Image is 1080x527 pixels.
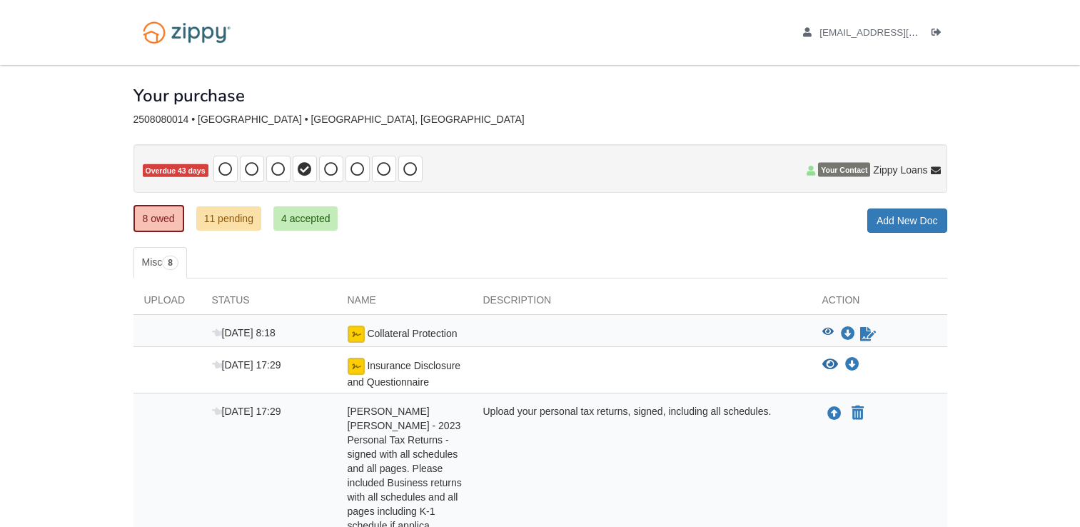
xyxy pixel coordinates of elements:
[819,27,983,38] span: yique77@gmail.com
[212,406,281,417] span: [DATE] 17:29
[348,326,365,343] img: Ready for you to esign
[826,404,843,423] button: Upload Ricardo Enrique Giron Andino - 2023 Personal Tax Returns - signed with all schedules and a...
[201,293,337,314] div: Status
[873,163,927,177] span: Zippy Loans
[133,293,201,314] div: Upload
[932,27,947,41] a: Log out
[850,405,865,422] button: Declare Ricardo Enrique Giron Andino - 2023 Personal Tax Returns - signed with all schedules and ...
[818,163,870,177] span: Your Contact
[803,27,984,41] a: edit profile
[867,209,947,233] a: Add New Doc
[133,247,187,278] a: Misc
[212,359,281,371] span: [DATE] 17:29
[337,293,473,314] div: Name
[273,206,338,231] a: 4 accepted
[196,206,261,231] a: 11 pending
[133,114,947,126] div: 2508080014 • [GEOGRAPHIC_DATA] • [GEOGRAPHIC_DATA], [GEOGRAPHIC_DATA]
[133,14,240,51] img: Logo
[822,327,834,341] button: View Collateral Protection
[822,358,838,372] button: View Insurance Disclosure and Questionnaire
[841,328,855,340] a: Download Collateral Protection
[212,327,276,338] span: [DATE] 8:18
[348,360,461,388] span: Insurance Disclosure and Questionnaire
[133,86,245,105] h1: Your purchase
[812,293,947,314] div: Action
[367,328,457,339] span: Collateral Protection
[143,164,208,178] span: Overdue 43 days
[162,256,178,270] span: 8
[859,326,877,343] a: Sign Form
[473,293,812,314] div: Description
[845,359,859,371] a: Download Insurance Disclosure and Questionnaire
[348,358,365,375] img: esign
[133,205,184,232] a: 8 owed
